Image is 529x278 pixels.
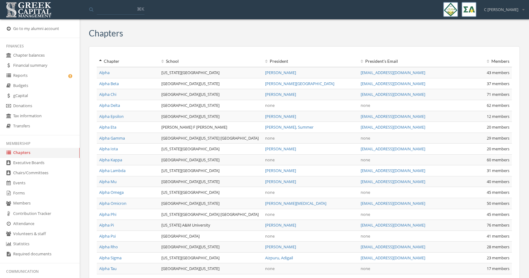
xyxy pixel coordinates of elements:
a: [EMAIL_ADDRESS][DOMAIN_NAME] [361,146,425,152]
div: School [161,58,260,64]
a: Alpha Tau [99,266,117,271]
td: [GEOGRAPHIC_DATA][US_STATE] [159,100,263,111]
a: [EMAIL_ADDRESS][DOMAIN_NAME] [361,168,425,173]
span: 76 members [487,222,509,228]
td: [GEOGRAPHIC_DATA][US_STATE] [GEOGRAPHIC_DATA] [159,133,263,144]
span: none [265,157,275,163]
span: 12 members [487,114,509,119]
td: [US_STATE][GEOGRAPHIC_DATA] [159,252,263,263]
span: 40 members [487,179,509,184]
a: Alpha Sigma [99,255,122,261]
a: Alpha Psi [99,233,116,239]
a: Alpha Kappa [99,157,122,163]
td: [US_STATE][GEOGRAPHIC_DATA] [159,144,263,155]
td: [US_STATE][GEOGRAPHIC_DATA] [159,67,263,78]
td: [GEOGRAPHIC_DATA][US_STATE] [159,111,263,122]
a: Alpha Iota [99,146,118,152]
a: [PERSON_NAME] [265,70,296,75]
a: Alpha Gamma [99,135,125,141]
h3: Chapters [89,28,123,38]
span: none [265,103,275,108]
span: 45 members [487,190,509,195]
td: [US_STATE] A&M University [159,220,263,231]
a: [EMAIL_ADDRESS][DOMAIN_NAME] [361,201,425,206]
a: [EMAIL_ADDRESS][DOMAIN_NAME] [361,92,425,97]
a: [PERSON_NAME] [265,222,296,228]
span: none [361,157,370,163]
a: Alpha Lambda [99,168,126,173]
a: Alpha Epsilon [99,114,124,119]
td: [PERSON_NAME] F [PERSON_NAME] [159,122,263,133]
td: [GEOGRAPHIC_DATA][US_STATE] [159,198,263,209]
a: Alpha Eta [99,124,116,130]
span: 43 members [487,70,509,75]
a: [EMAIL_ADDRESS][DOMAIN_NAME] [361,222,425,228]
td: [US_STATE][GEOGRAPHIC_DATA] [159,165,263,176]
div: Members [456,58,509,64]
a: [PERSON_NAME][GEOGRAPHIC_DATA] [265,81,334,86]
span: none [265,135,275,141]
a: Alpha Omega [99,190,124,195]
td: [US_STATE][GEOGRAPHIC_DATA] [GEOGRAPHIC_DATA] [159,209,263,220]
span: 37 members [487,81,509,86]
div: President [265,58,356,64]
a: Alpha Beta [99,81,119,86]
span: none [361,233,370,239]
span: 23 members [487,255,509,261]
span: 31 members [487,168,509,173]
td: [GEOGRAPHIC_DATA][US_STATE] [159,176,263,187]
a: Alpha Delta [99,103,120,108]
span: 20 members [487,146,509,152]
div: President 's Email [361,58,451,64]
span: none [265,266,275,271]
a: [EMAIL_ADDRESS][DOMAIN_NAME] [361,114,425,119]
span: none [265,190,275,195]
a: Aizpuru, Adigail [265,255,293,261]
a: Alpha Mu [99,179,117,184]
a: [EMAIL_ADDRESS][DOMAIN_NAME] [361,255,425,261]
span: none [361,190,370,195]
div: C [PERSON_NAME] [480,2,524,13]
a: Alpha Rho [99,244,118,250]
a: [PERSON_NAME] [265,179,296,184]
span: C [PERSON_NAME] [484,7,518,13]
a: Alpha Pi [99,222,114,228]
a: [PERSON_NAME] [265,114,296,119]
a: [EMAIL_ADDRESS][DOMAIN_NAME] [361,179,425,184]
span: 45 members [487,212,509,217]
a: Alpha Chi [99,92,116,97]
a: [PERSON_NAME][MEDICAL_DATA] [265,201,326,206]
span: 41 members [487,233,509,239]
span: 71 members [487,92,509,97]
span: 60 members [487,157,509,163]
span: 20 members [487,124,509,130]
a: [PERSON_NAME] [265,168,296,173]
td: [GEOGRAPHIC_DATA][US_STATE] [159,263,263,274]
span: 62 members [487,103,509,108]
td: [GEOGRAPHIC_DATA] [159,231,263,242]
a: [PERSON_NAME], Summer [265,124,313,130]
span: 28 members [487,244,509,250]
span: none [265,212,275,217]
a: Alpha Omicron [99,201,126,206]
span: none [361,212,370,217]
td: [GEOGRAPHIC_DATA][US_STATE] [159,154,263,165]
span: none [361,103,370,108]
td: [GEOGRAPHIC_DATA][US_STATE] [159,242,263,253]
a: [PERSON_NAME] [265,244,296,250]
a: [PERSON_NAME] [265,146,296,152]
span: ⌘K [137,6,144,12]
td: [GEOGRAPHIC_DATA][US_STATE] [159,78,263,89]
a: [EMAIL_ADDRESS][DOMAIN_NAME] [361,124,425,130]
span: 50 members [487,201,509,206]
td: [US_STATE][GEOGRAPHIC_DATA] [159,187,263,198]
div: Chapter [99,58,156,64]
span: none [361,135,370,141]
td: [GEOGRAPHIC_DATA][US_STATE] [159,89,263,100]
span: none [361,266,370,271]
a: Alpha Phi [99,212,116,217]
a: [EMAIL_ADDRESS][DOMAIN_NAME] [361,70,425,75]
a: [EMAIL_ADDRESS][DOMAIN_NAME] [361,81,425,86]
a: Alpha [99,70,110,75]
a: [EMAIL_ADDRESS][DOMAIN_NAME] [361,244,425,250]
